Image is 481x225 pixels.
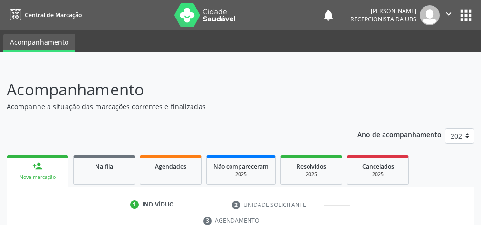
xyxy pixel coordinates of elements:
div: Nova marcação [13,174,62,181]
div: person_add [32,161,43,171]
span: Resolvidos [297,162,326,170]
span: Na fila [95,162,113,170]
span: Cancelados [362,162,394,170]
span: Agendados [155,162,186,170]
span: Recepcionista da UBS [350,15,416,23]
div: 2025 [354,171,402,178]
span: Central de Marcação [25,11,82,19]
div: 2025 [288,171,335,178]
img: img [420,5,440,25]
div: Indivíduo [142,200,174,209]
a: Central de Marcação [7,7,82,23]
p: Acompanhamento [7,78,334,102]
button:  [440,5,458,25]
div: 1 [130,200,139,209]
p: Ano de acompanhamento [357,128,442,140]
div: 2025 [213,171,269,178]
button: notifications [322,9,335,22]
button: apps [458,7,474,24]
div: [PERSON_NAME] [350,7,416,15]
span: Não compareceram [213,162,269,170]
a: Acompanhamento [3,34,75,52]
i:  [443,9,454,19]
p: Acompanhe a situação das marcações correntes e finalizadas [7,102,334,112]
